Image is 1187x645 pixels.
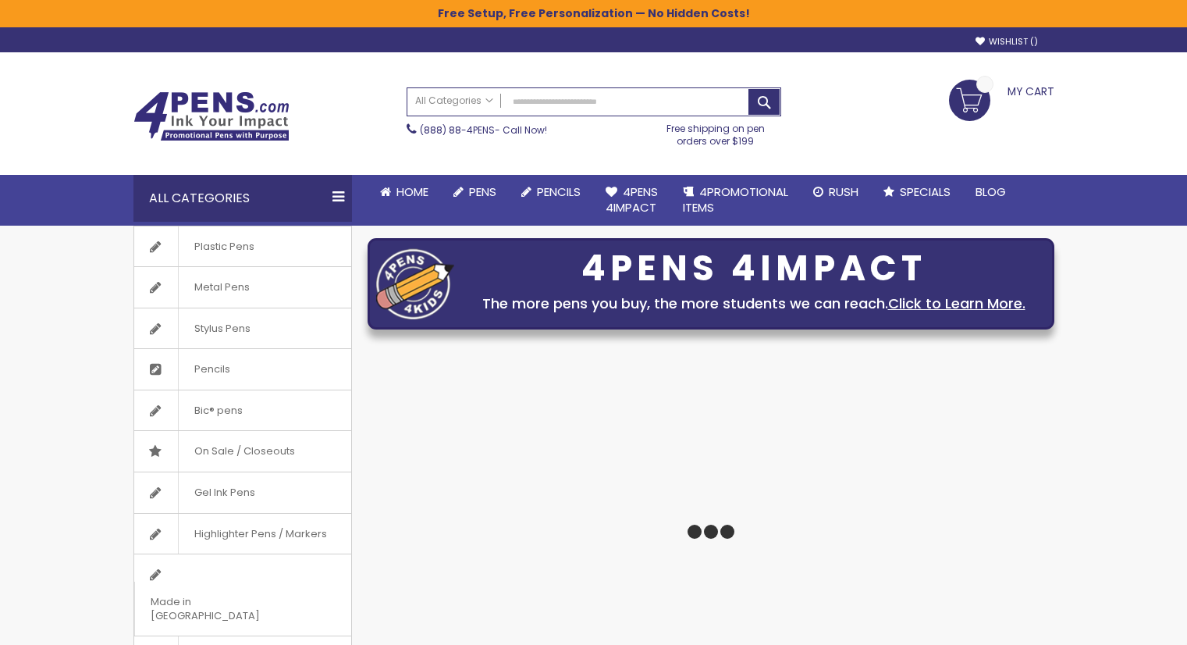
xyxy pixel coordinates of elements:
[593,175,670,226] a: 4Pens4impact
[178,472,271,513] span: Gel Ink Pens
[134,226,351,267] a: Plastic Pens
[462,293,1046,315] div: The more pens you buy, the more students we can reach.
[134,431,351,472] a: On Sale / Closeouts
[396,184,428,200] span: Home
[976,184,1006,200] span: Blog
[178,226,270,267] span: Plastic Pens
[888,294,1025,313] a: Click to Learn More.
[134,267,351,308] a: Metal Pens
[650,116,781,148] div: Free shipping on pen orders over $199
[420,123,547,137] span: - Call Now!
[368,175,441,209] a: Home
[871,175,963,209] a: Specials
[976,36,1038,48] a: Wishlist
[683,184,788,216] span: 4PROMOTIONAL ITEMS
[134,554,351,636] a: Made in [GEOGRAPHIC_DATA]
[178,390,258,431] span: Bic® pens
[376,248,454,319] img: four_pen_logo.png
[469,184,496,200] span: Pens
[462,252,1046,285] div: 4PENS 4IMPACT
[133,175,352,222] div: All Categories
[133,91,290,141] img: 4Pens Custom Pens and Promotional Products
[963,175,1018,209] a: Blog
[134,349,351,390] a: Pencils
[509,175,593,209] a: Pencils
[537,184,581,200] span: Pencils
[829,184,858,200] span: Rush
[900,184,951,200] span: Specials
[134,582,312,636] span: Made in [GEOGRAPHIC_DATA]
[178,349,246,390] span: Pencils
[134,514,351,554] a: Highlighter Pens / Markers
[178,267,265,308] span: Metal Pens
[670,175,801,226] a: 4PROMOTIONALITEMS
[801,175,871,209] a: Rush
[134,472,351,513] a: Gel Ink Pens
[178,308,266,349] span: Stylus Pens
[420,123,495,137] a: (888) 88-4PENS
[415,94,493,107] span: All Categories
[441,175,509,209] a: Pens
[178,514,343,554] span: Highlighter Pens / Markers
[606,184,658,216] span: 4Pens 4impact
[407,88,501,114] a: All Categories
[134,308,351,349] a: Stylus Pens
[134,390,351,431] a: Bic® pens
[178,431,311,472] span: On Sale / Closeouts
